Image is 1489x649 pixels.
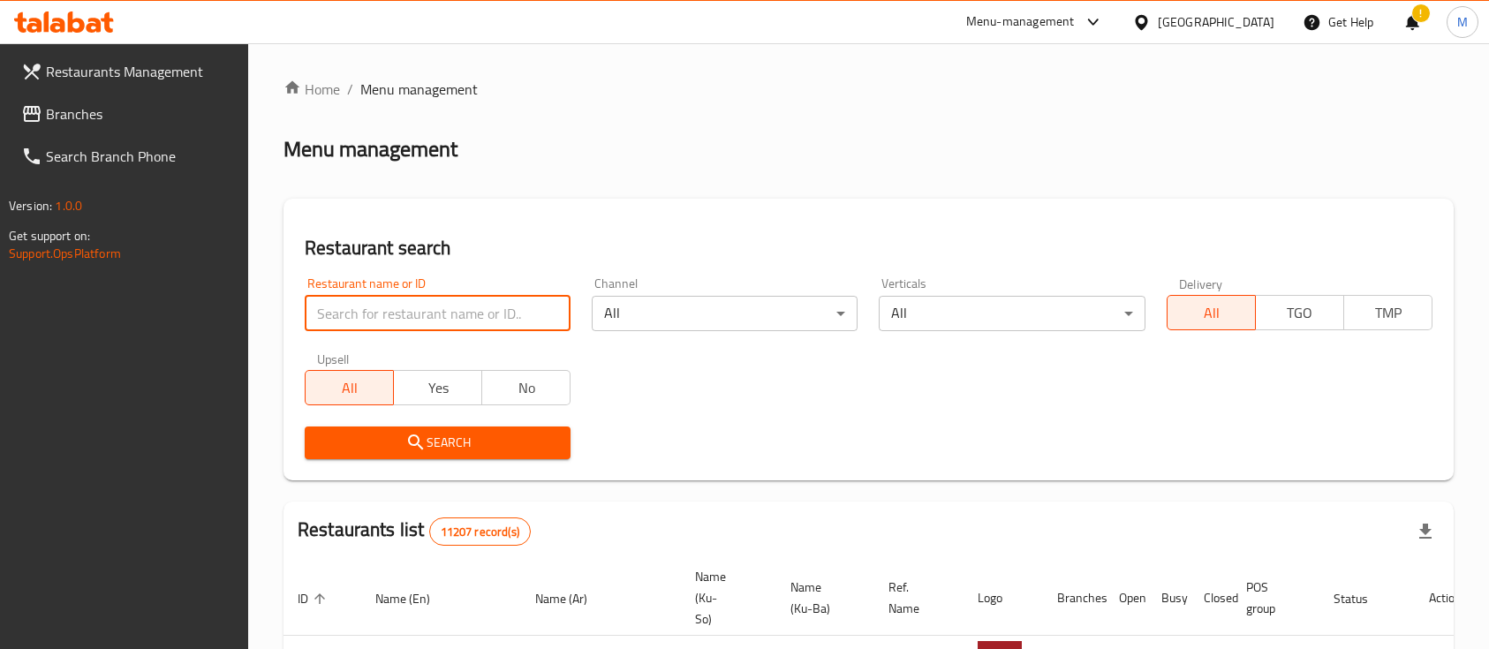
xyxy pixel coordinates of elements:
[964,561,1043,636] th: Logo
[1415,561,1476,636] th: Action
[375,588,453,609] span: Name (En)
[1190,561,1232,636] th: Closed
[1179,277,1223,290] label: Delivery
[305,426,571,459] button: Search
[592,296,858,331] div: All
[7,93,249,135] a: Branches
[283,79,1454,100] nav: breadcrumb
[429,517,531,546] div: Total records count
[401,375,475,401] span: Yes
[298,517,531,546] h2: Restaurants list
[313,375,387,401] span: All
[298,588,331,609] span: ID
[1351,300,1425,326] span: TMP
[489,375,563,401] span: No
[347,79,353,100] li: /
[1457,12,1468,32] span: M
[393,370,482,405] button: Yes
[46,103,235,125] span: Branches
[1263,300,1337,326] span: TGO
[790,577,853,619] span: Name (Ku-Ba)
[1404,510,1447,553] div: Export file
[888,577,942,619] span: Ref. Name
[1175,300,1249,326] span: All
[535,588,610,609] span: Name (Ar)
[1246,577,1298,619] span: POS group
[319,432,556,454] span: Search
[9,242,121,265] a: Support.OpsPlatform
[9,194,52,217] span: Version:
[317,352,350,365] label: Upsell
[1334,588,1391,609] span: Status
[46,146,235,167] span: Search Branch Phone
[283,135,457,163] h2: Menu management
[46,61,235,82] span: Restaurants Management
[7,135,249,177] a: Search Branch Phone
[966,11,1075,33] div: Menu-management
[481,370,571,405] button: No
[305,235,1432,261] h2: Restaurant search
[283,79,340,100] a: Home
[7,50,249,93] a: Restaurants Management
[55,194,82,217] span: 1.0.0
[9,224,90,247] span: Get support on:
[360,79,478,100] span: Menu management
[1255,295,1344,330] button: TGO
[1167,295,1256,330] button: All
[879,296,1145,331] div: All
[1158,12,1274,32] div: [GEOGRAPHIC_DATA]
[430,524,530,540] span: 11207 record(s)
[1147,561,1190,636] th: Busy
[1105,561,1147,636] th: Open
[1043,561,1105,636] th: Branches
[305,370,394,405] button: All
[1343,295,1432,330] button: TMP
[695,566,755,630] span: Name (Ku-So)
[305,296,571,331] input: Search for restaurant name or ID..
